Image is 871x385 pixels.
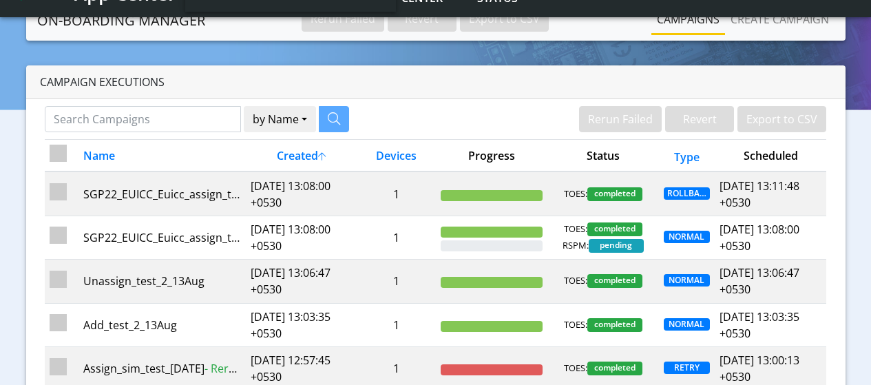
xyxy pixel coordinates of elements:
span: completed [587,187,642,201]
span: RSPM: [563,239,589,253]
button: Rerun Failed [579,106,662,132]
span: completed [587,274,642,288]
span: [DATE] 13:03:35 +0530 [720,309,799,341]
div: Campaign Executions [26,65,846,99]
span: TOES: [564,318,587,332]
th: Created [246,140,357,172]
span: pending [589,239,644,253]
span: [DATE] 13:08:00 +0530 [720,222,799,253]
input: Search Campaigns [45,106,241,132]
div: SGP22_EUICC_Euicc_assign_test_13Aug_1 [83,229,241,246]
td: [DATE] 13:08:00 +0530 [246,216,357,259]
span: TOES: [564,274,587,288]
span: NORMAL [664,318,710,331]
span: TOES: [564,222,587,236]
span: ROLLBACK [664,187,710,200]
th: Progress [435,140,547,172]
span: TOES: [564,187,587,201]
a: Create campaign [725,6,835,33]
th: Scheduled [715,140,826,172]
span: NORMAL [664,231,710,243]
th: Status [547,140,659,172]
td: [DATE] 13:03:35 +0530 [246,303,357,346]
span: completed [587,318,642,332]
td: 1 [357,216,436,259]
span: [DATE] 13:06:47 +0530 [720,265,799,297]
a: Campaigns [651,6,725,33]
span: TOES: [564,362,587,375]
td: 1 [357,260,436,303]
button: Rerun Failed [302,6,384,32]
div: Assign_sim_test_[DATE] [83,360,241,377]
td: [DATE] 13:08:00 +0530 [246,171,357,216]
div: Add_test_2_13Aug [83,317,241,333]
button: Export to CSV [737,106,826,132]
a: On-Boarding Manager [37,7,205,34]
span: RETRY [664,362,710,374]
span: [DATE] 13:00:13 +0530 [720,353,799,384]
button: Revert [665,106,734,132]
span: [DATE] 13:11:48 +0530 [720,178,799,210]
span: completed [587,222,642,236]
th: Devices [357,140,436,172]
td: 1 [357,171,436,216]
th: Name [78,140,245,172]
button: by Name [244,106,316,132]
span: NORMAL [664,274,710,287]
span: completed [587,362,642,375]
th: Type [659,140,715,172]
td: 1 [357,303,436,346]
div: SGP22_EUICC_Euicc_assign_test_13Aug_1 [83,186,241,202]
span: - Rerun [204,361,242,376]
div: Unassign_test_2_13Aug [83,273,241,289]
button: Export to CSV [460,6,549,32]
button: Revert [388,6,457,32]
td: [DATE] 13:06:47 +0530 [246,260,357,303]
